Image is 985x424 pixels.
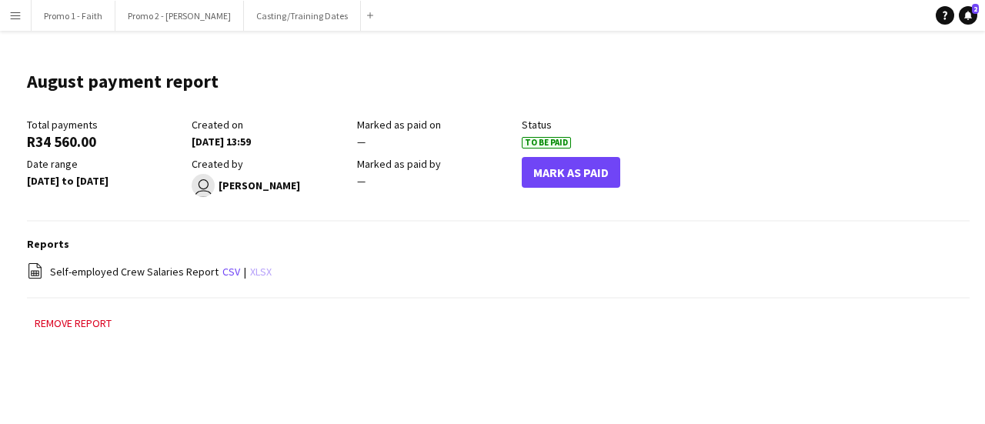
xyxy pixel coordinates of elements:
[522,137,571,149] span: To Be Paid
[959,6,977,25] a: 2
[250,265,272,279] a: xlsx
[27,174,184,188] div: [DATE] to [DATE]
[27,157,184,171] div: Date range
[522,157,620,188] button: Mark As Paid
[50,265,219,279] span: Self-employed Crew Salaries Report
[192,118,349,132] div: Created on
[192,157,349,171] div: Created by
[357,118,514,132] div: Marked as paid on
[357,157,514,171] div: Marked as paid by
[27,135,184,149] div: R34 560.00
[222,265,240,279] a: csv
[522,118,679,132] div: Status
[32,1,115,31] button: Promo 1 - Faith
[192,135,349,149] div: [DATE] 13:59
[972,4,979,14] span: 2
[357,135,366,149] span: —
[27,262,970,282] div: |
[115,1,244,31] button: Promo 2 - [PERSON_NAME]
[357,174,366,188] span: —
[27,237,970,251] h3: Reports
[27,70,219,93] h1: August payment report
[192,174,349,197] div: [PERSON_NAME]
[27,314,119,332] button: Remove report
[27,118,184,132] div: Total payments
[244,1,361,31] button: Casting/Training Dates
